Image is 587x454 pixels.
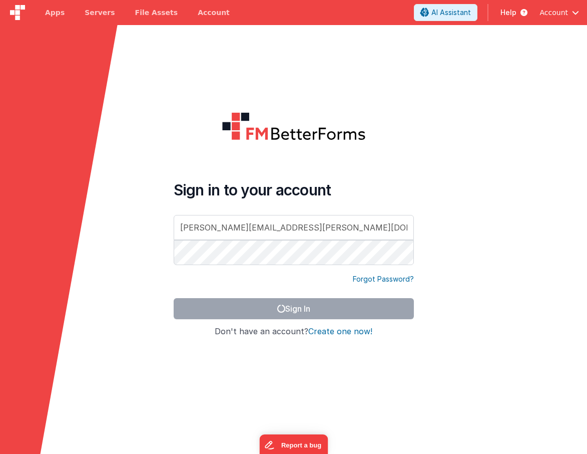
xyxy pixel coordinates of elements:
[174,327,414,336] h4: Don't have an account?
[85,8,115,18] span: Servers
[45,8,65,18] span: Apps
[174,215,414,240] input: Email Address
[539,8,579,18] button: Account
[135,8,178,18] span: File Assets
[539,8,568,18] span: Account
[353,274,414,284] a: Forgot Password?
[500,8,516,18] span: Help
[174,298,414,319] button: Sign In
[431,8,471,18] span: AI Assistant
[174,181,414,199] h4: Sign in to your account
[308,327,372,336] button: Create one now!
[414,4,477,21] button: AI Assistant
